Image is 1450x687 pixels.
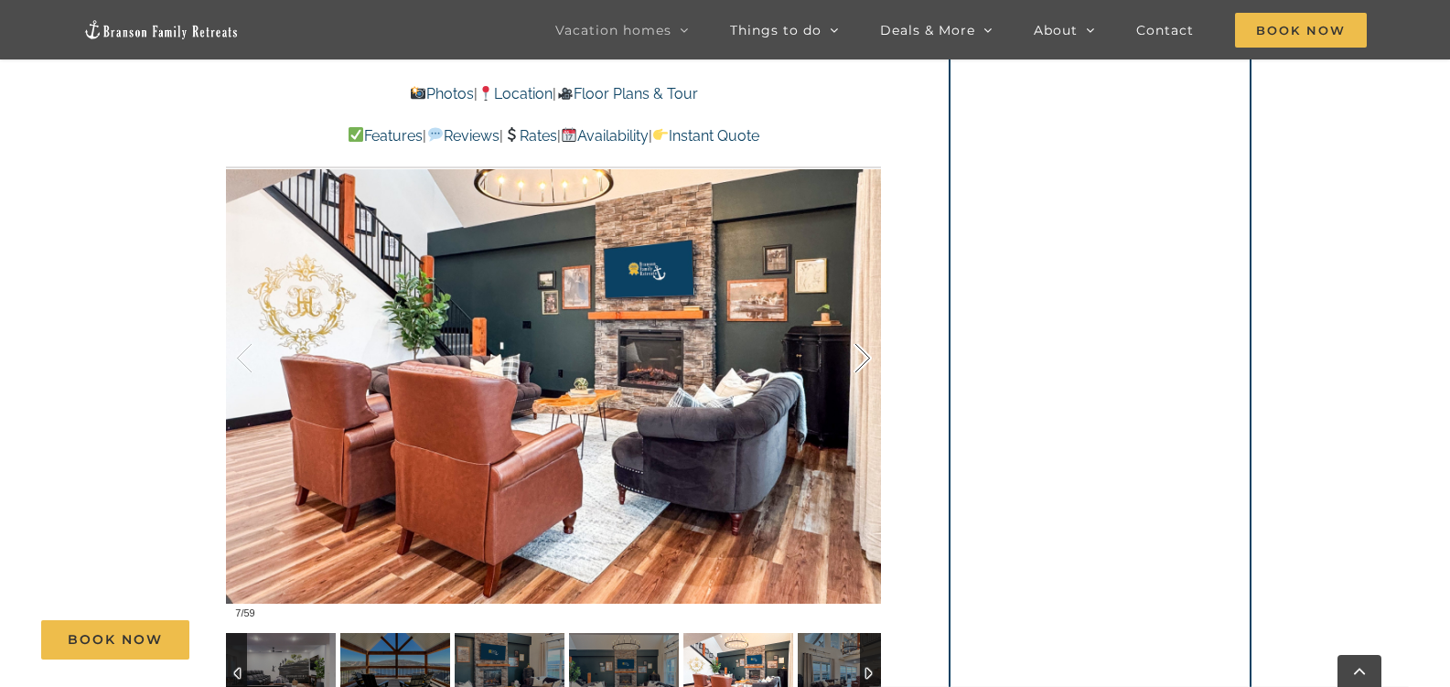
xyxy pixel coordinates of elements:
a: Availability [561,127,649,145]
span: Book Now [68,632,163,648]
img: 👉 [653,127,668,142]
iframe: Booking/Inquiry Widget [966,33,1233,656]
img: 📆 [562,127,576,142]
img: Branson Family Retreats Logo [83,19,239,40]
span: Book Now [1235,13,1367,48]
img: ✅ [349,127,363,142]
img: 📍 [478,86,493,101]
img: 💲 [504,127,519,142]
a: Reviews [426,127,499,145]
img: 💬 [428,127,443,142]
a: Photos [410,85,474,102]
img: 📸 [411,86,425,101]
span: Vacation homes [555,24,671,37]
p: | | [226,82,881,106]
a: Book Now [41,620,189,660]
a: Location [478,85,553,102]
a: Instant Quote [652,127,759,145]
img: 🎥 [558,86,573,101]
a: Features [348,127,423,145]
a: Floor Plans & Tour [556,85,697,102]
span: Things to do [730,24,822,37]
span: Contact [1136,24,1194,37]
span: About [1034,24,1078,37]
span: Deals & More [880,24,975,37]
p: | | | | [226,124,881,148]
a: Rates [503,127,557,145]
